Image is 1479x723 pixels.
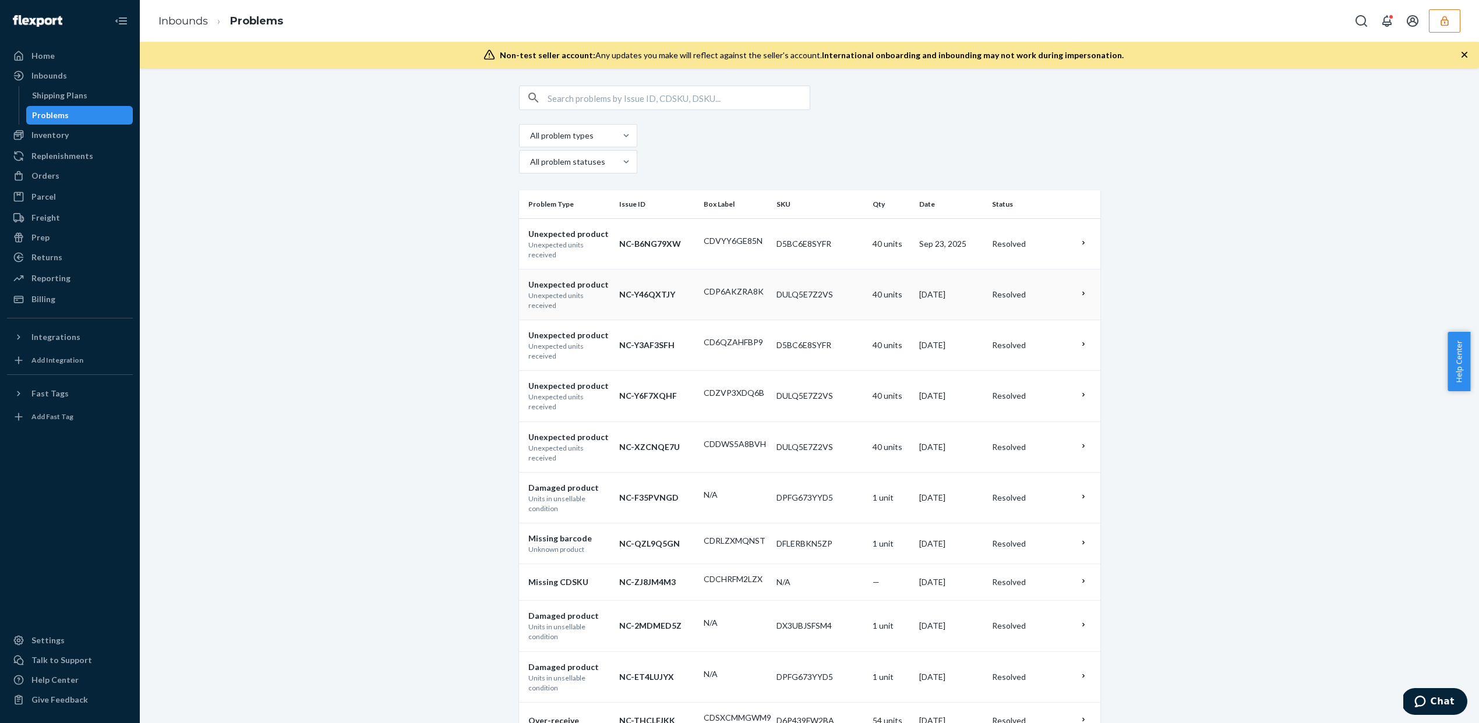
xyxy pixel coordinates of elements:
[868,523,915,564] td: 1 unit
[7,407,133,426] a: Add Fast Tag
[992,620,1070,632] div: Resolved
[619,339,694,351] p: NC-Y3AF3SFH
[528,576,610,588] p: Missing CDSKU
[548,86,810,109] input: Search problems by Issue ID, CDSKU, DSKU...
[7,290,133,309] a: Billing
[31,232,50,243] div: Prep
[31,412,73,421] div: Add Fast Tag
[7,187,133,206] a: Parcel
[704,387,767,399] p: CDZVP3XDQ6B
[7,248,133,267] a: Returns
[528,544,610,554] p: Unknown product
[230,15,283,27] a: Problems
[915,190,987,218] th: Date
[704,438,767,450] p: CDDWS5A8BVH
[110,9,133,33] button: Close Navigation
[615,190,699,218] th: Issue ID
[992,671,1070,683] div: Resolved
[529,156,530,168] input: All problem statuses
[704,336,767,348] p: CD6QZAHFBP9
[7,126,133,144] a: Inventory
[772,218,868,269] td: D5BC6E8SYFR
[772,523,868,564] td: DFLERBKN5ZP
[528,380,610,392] p: Unexpected product
[868,601,915,651] td: 1 unit
[7,671,133,689] a: Help Center
[992,538,1070,550] div: Resolved
[704,235,767,247] p: CDVYY6GE85N
[1375,9,1399,33] button: Open notifications
[31,191,56,203] div: Parcel
[31,50,55,62] div: Home
[619,576,694,588] p: NC-ZJ8JM4M3
[7,47,133,65] a: Home
[772,190,868,218] th: SKU
[704,489,767,501] p: N/A
[619,238,694,250] p: NC-B6NG79XW
[868,218,915,269] td: 40 units
[915,371,987,421] td: [DATE]
[772,472,868,523] td: DPFG673YYD5
[528,392,610,412] p: Unexpected units received
[32,109,69,121] div: Problems
[868,371,915,421] td: 40 units
[992,289,1070,300] div: Resolved
[868,472,915,523] td: 1 unit
[7,690,133,709] button: Give Feedback
[619,289,694,300] p: NC-Y46QXTJY
[704,617,767,629] p: N/A
[915,320,987,371] td: [DATE]
[7,147,133,165] a: Replenishments
[7,631,133,650] a: Settings
[31,355,83,365] div: Add Integration
[772,320,868,371] td: D5BC6E8SYFR
[31,654,92,666] div: Talk to Support
[500,50,595,60] span: Non-test seller account:
[31,212,60,224] div: Freight
[31,251,62,263] div: Returns
[992,492,1070,504] div: Resolved
[528,622,610,642] p: Units in unsellable condition
[31,694,88,706] div: Give Feedback
[772,564,868,601] td: N/A
[31,170,59,182] div: Orders
[868,421,915,472] td: 40 units
[704,668,767,680] p: N/A
[822,50,1124,60] span: International onboarding and inbounding may not work during impersonation.
[619,441,694,453] p: NC-XZCNQE7U
[1350,9,1373,33] button: Open Search Box
[528,240,610,260] p: Unexpected units received
[7,351,133,370] a: Add Integration
[1448,332,1470,391] button: Help Center
[529,130,530,141] input: All problem types
[500,49,1124,61] div: Any updates you make will reflect against the seller's account.
[7,66,133,85] a: Inbounds
[772,601,868,651] td: DX3UBJSFSM4
[7,269,133,288] a: Reporting
[519,190,615,218] th: Problem Type
[868,269,915,320] td: 40 units
[772,421,868,472] td: DULQ5E7Z2VS
[7,328,133,346] button: Integrations
[26,106,133,125] a: Problems
[992,390,1070,402] div: Resolved
[528,290,610,310] p: Unexpected units received
[1401,9,1424,33] button: Open account menu
[31,150,93,162] div: Replenishments
[992,339,1070,351] div: Resolved
[528,494,610,513] p: Units in unsellable condition
[528,279,610,290] p: Unexpected product
[873,577,880,587] span: —
[915,564,987,601] td: [DATE]
[7,651,133,669] button: Talk to Support
[31,129,69,141] div: Inventory
[31,293,55,305] div: Billing
[915,421,987,472] td: [DATE]
[987,190,1075,218] th: Status
[915,218,987,269] td: Sep 23, 2025
[992,576,1070,588] div: Resolved
[7,384,133,403] button: Fast Tags
[528,329,610,341] p: Unexpected product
